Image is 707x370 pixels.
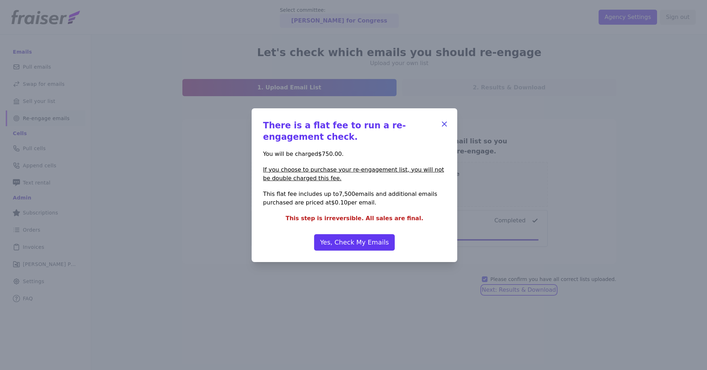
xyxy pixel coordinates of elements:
[263,214,446,223] p: This step is irreversible. All sales are final.
[263,150,446,158] p: You will be charged $750.00 .
[263,120,446,143] p: There is a flat fee to run a re-engagement check.
[263,166,446,183] p: If you choose to purchase your re-engagement list, you will not be double charged this fee.
[263,190,446,207] p: This flat fee includes up to 7,500 emails and additional emails purchased are priced at $0.10 per...
[314,234,395,251] button: Yes, Check My Emails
